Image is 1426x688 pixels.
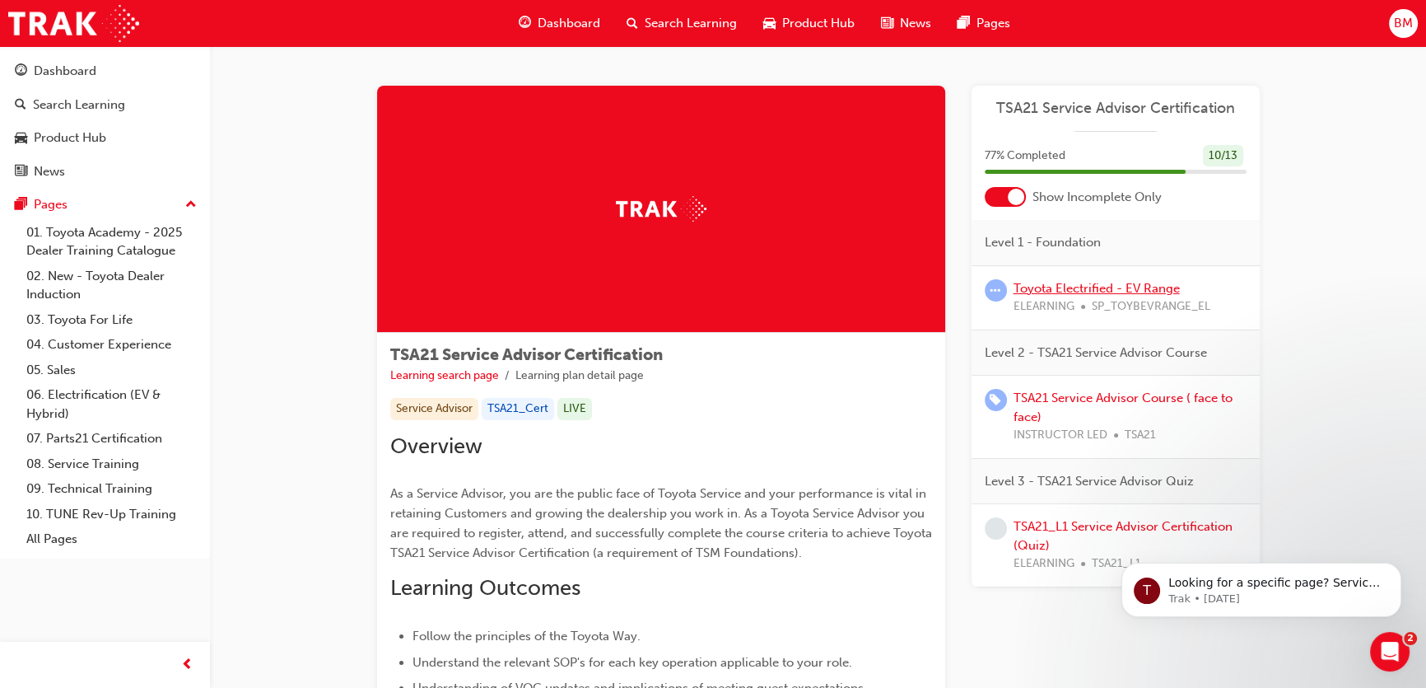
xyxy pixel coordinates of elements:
a: news-iconNews [868,7,944,40]
div: Product Hub [34,129,106,147]
span: guage-icon [15,64,27,79]
a: pages-iconPages [944,7,1023,40]
a: Dashboard [7,56,203,87]
a: guage-iconDashboard [506,7,613,40]
span: news-icon [881,13,893,34]
a: TSA21 Service Advisor Certification [985,99,1247,118]
span: Level 3 - TSA21 Service Advisor Quiz [985,472,1194,491]
span: news-icon [15,165,27,180]
span: up-icon [185,194,197,216]
span: TSA21 Service Advisor Certification [390,345,663,364]
span: BM [1394,14,1413,33]
span: TSA21_L1 [1092,555,1141,573]
span: Dashboard [538,14,600,33]
a: TSA21 Service Advisor Course ( face to face) [1014,391,1233,424]
button: BM [1389,9,1418,38]
div: News [34,162,65,181]
a: Learning search page [390,368,499,382]
span: Pages [976,14,1010,33]
button: DashboardSearch LearningProduct HubNews [7,53,203,190]
a: 08. Service Training [20,452,203,477]
button: Pages [7,190,203,220]
span: Understand the relevant SOP's for each key operation applicable to your role. [412,655,852,670]
img: Trak [616,196,706,222]
span: As a Service Advisor, you are the public face of Toyota Service and your performance is vital in ... [390,486,935,560]
div: 10 / 13 [1203,145,1243,167]
img: Trak [8,5,139,42]
div: Service Advisor [390,398,478,420]
a: Toyota Electrified - EV Range [1014,281,1180,296]
a: 07. Parts21 Certification [20,426,203,452]
div: Pages [34,195,68,214]
span: Level 2 - TSA21 Service Advisor Course [985,344,1207,363]
div: LIVE [557,398,592,420]
span: car-icon [15,131,27,146]
span: 77 % Completed [985,147,1065,166]
span: SP_TOYBEVRANGE_EL [1092,297,1210,316]
a: search-iconSearch Learning [613,7,750,40]
span: search-icon [15,98,26,113]
span: TSA21 [1125,426,1156,445]
a: Product Hub [7,123,203,153]
span: Follow the principles of the Toyota Way. [412,629,641,644]
span: learningRecordVerb_ENROLL-icon [985,389,1007,411]
span: ELEARNING [1014,297,1074,316]
a: TSA21_L1 Service Advisor Certification (Quiz) [1014,519,1233,553]
span: ELEARNING [1014,555,1074,573]
a: 02. New - Toyota Dealer Induction [20,264,203,307]
span: Level 1 - Foundation [985,233,1101,252]
div: Search Learning [33,96,125,115]
a: 04. Customer Experience [20,332,203,358]
span: INSTRUCTOR LED [1014,426,1107,445]
a: All Pages [20,527,203,552]
span: Learning Outcomes [390,575,580,601]
a: car-iconProduct Hub [750,7,868,40]
span: learningRecordVerb_NONE-icon [985,517,1007,540]
span: guage-icon [519,13,531,34]
a: 05. Sales [20,358,203,383]
a: 06. Electrification (EV & Hybrid) [20,382,203,426]
span: Product Hub [782,14,855,33]
span: prev-icon [181,655,193,676]
a: News [7,157,203,187]
span: learningRecordVerb_ATTEMPT-icon [985,279,1007,302]
span: pages-icon [15,198,27,213]
a: 10. TUNE Rev-Up Training [20,502,203,527]
span: car-icon [763,13,776,34]
li: Learning plan detail page [515,367,644,386]
span: pages-icon [958,13,970,34]
iframe: Intercom live chat [1370,632,1410,672]
span: Show Incomplete Only [1032,188,1162,207]
div: TSA21_Cert [482,398,554,420]
a: 01. Toyota Academy - 2025 Dealer Training Catalogue [20,220,203,264]
iframe: Intercom notifications message [1097,528,1426,644]
a: 09. Technical Training [20,476,203,502]
a: 03. Toyota For Life [20,307,203,333]
span: News [900,14,931,33]
span: 2 [1404,632,1417,645]
span: Overview [390,433,482,459]
a: Search Learning [7,90,203,120]
div: Dashboard [34,62,96,81]
span: Search Learning [645,14,737,33]
span: search-icon [627,13,638,34]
